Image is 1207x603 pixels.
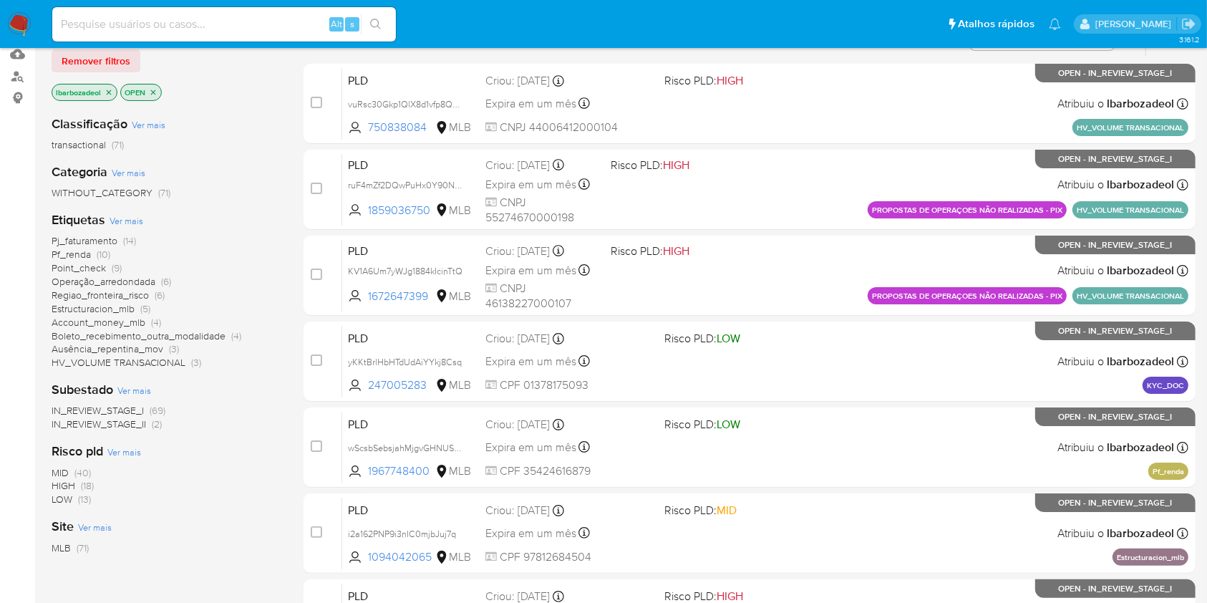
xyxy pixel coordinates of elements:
a: Sair [1181,16,1196,32]
button: search-icon [361,14,390,34]
span: Alt [331,17,342,31]
span: 3.161.2 [1179,34,1200,45]
a: Notificações [1049,18,1061,30]
p: lucas.barboza@mercadolivre.com [1095,17,1176,31]
span: s [350,17,354,31]
input: Pesquise usuários ou casos... [52,15,396,34]
span: Atalhos rápidos [958,16,1034,32]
